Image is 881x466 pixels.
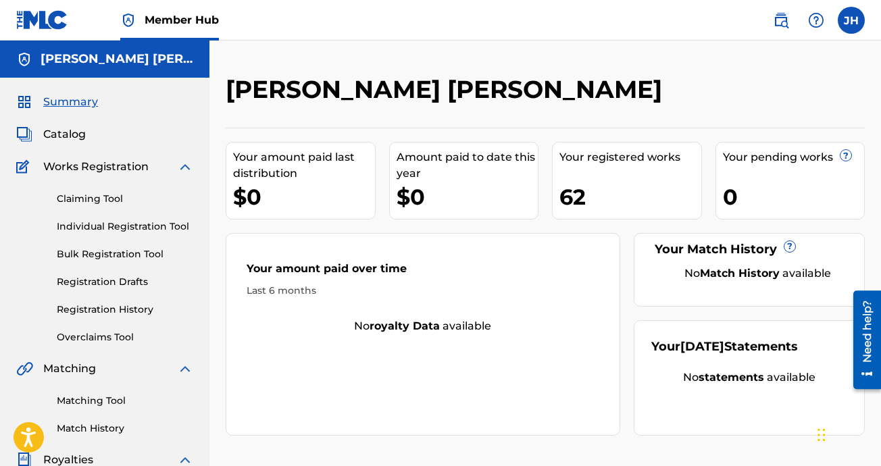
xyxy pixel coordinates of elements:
div: Your registered works [559,149,701,165]
a: Overclaims Tool [57,330,193,344]
span: ? [840,150,851,161]
a: Match History [57,421,193,436]
img: search [773,12,789,28]
img: Matching [16,361,33,377]
a: Individual Registration Tool [57,219,193,234]
strong: statements [699,371,764,384]
div: Arrastrar [817,415,826,455]
span: Works Registration [43,159,149,175]
div: Your Statements [651,338,798,356]
div: 0 [723,182,865,212]
span: Member Hub [145,12,219,28]
a: Bulk Registration Tool [57,247,193,261]
span: ? [784,241,795,252]
a: SummarySummary [16,94,98,110]
h2: [PERSON_NAME] [PERSON_NAME] [226,74,669,105]
img: expand [177,159,193,175]
img: expand [177,361,193,377]
div: Help [803,7,830,34]
img: help [808,12,824,28]
strong: royalty data [370,319,440,332]
div: Your amount paid over time [247,261,599,284]
iframe: Chat Widget [813,401,881,466]
div: Widget de chat [813,401,881,466]
div: User Menu [838,7,865,34]
img: Accounts [16,51,32,68]
div: $0 [397,182,538,212]
div: Your pending works [723,149,865,165]
div: $0 [233,182,375,212]
div: Your Match History [651,240,847,259]
div: No available [651,369,847,386]
div: Amount paid to date this year [397,149,538,182]
img: Top Rightsholder [120,12,136,28]
a: Claiming Tool [57,192,193,206]
h5: Jonathan Alexander Hernandez Morales [41,51,193,67]
a: Registration Drafts [57,275,193,289]
a: CatalogCatalog [16,126,86,143]
span: Catalog [43,126,86,143]
img: MLC Logo [16,10,68,30]
iframe: Resource Center [843,286,881,394]
img: Summary [16,94,32,110]
div: 62 [559,182,701,212]
a: Registration History [57,303,193,317]
div: Last 6 months [247,284,599,298]
span: Matching [43,361,96,377]
img: Works Registration [16,159,34,175]
span: [DATE] [680,339,724,354]
a: Public Search [767,7,795,34]
div: No available [226,318,620,334]
div: Your amount paid last distribution [233,149,375,182]
div: No available [668,265,847,282]
span: Summary [43,94,98,110]
img: Catalog [16,126,32,143]
strong: Match History [700,267,780,280]
a: Matching Tool [57,394,193,408]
